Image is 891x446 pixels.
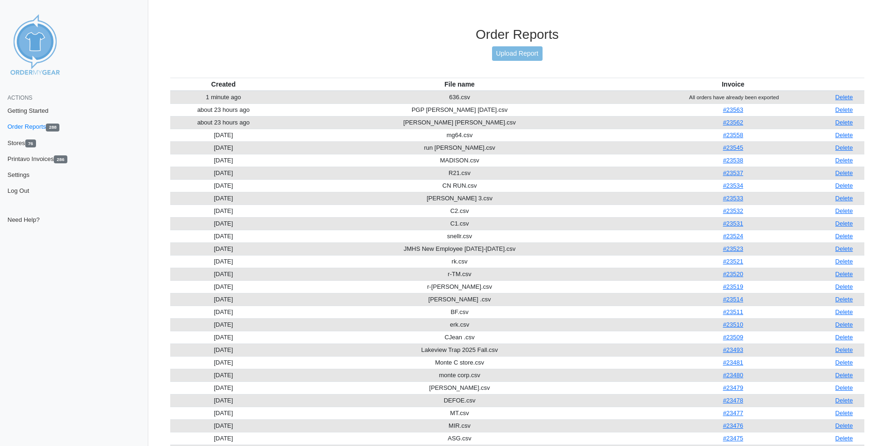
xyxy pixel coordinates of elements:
[835,296,853,303] a: Delete
[170,230,277,242] td: [DATE]
[835,258,853,265] a: Delete
[277,432,643,445] td: ASG.csv
[835,195,853,202] a: Delete
[723,271,743,278] a: #23520
[277,280,643,293] td: r-[PERSON_NAME].csv
[170,394,277,407] td: [DATE]
[723,220,743,227] a: #23531
[835,106,853,113] a: Delete
[835,169,853,176] a: Delete
[835,157,853,164] a: Delete
[723,296,743,303] a: #23514
[277,103,643,116] td: PGP [PERSON_NAME] [DATE].csv
[170,419,277,432] td: [DATE]
[170,103,277,116] td: about 23 hours ago
[644,93,822,102] div: All orders have already been exported
[170,356,277,369] td: [DATE]
[170,369,277,381] td: [DATE]
[835,132,853,139] a: Delete
[170,129,277,141] td: [DATE]
[723,169,743,176] a: #23537
[835,397,853,404] a: Delete
[170,116,277,129] td: about 23 hours ago
[723,245,743,252] a: #23523
[723,182,743,189] a: #23534
[835,384,853,391] a: Delete
[170,331,277,344] td: [DATE]
[835,233,853,240] a: Delete
[170,432,277,445] td: [DATE]
[170,179,277,192] td: [DATE]
[723,384,743,391] a: #23479
[170,167,277,179] td: [DATE]
[54,155,67,163] span: 286
[277,419,643,432] td: MIR.csv
[277,205,643,217] td: C2.csv
[277,192,643,205] td: [PERSON_NAME] 3.csv
[723,132,743,139] a: #23558
[277,356,643,369] td: Monte C store.csv
[835,283,853,290] a: Delete
[277,129,643,141] td: mg64.csv
[723,346,743,353] a: #23493
[835,334,853,341] a: Delete
[277,268,643,280] td: r-TM.csv
[277,116,643,129] td: [PERSON_NAME] [PERSON_NAME].csv
[835,308,853,315] a: Delete
[170,78,277,91] th: Created
[835,119,853,126] a: Delete
[277,407,643,419] td: MT.csv
[642,78,824,91] th: Invoice
[170,344,277,356] td: [DATE]
[723,334,743,341] a: #23509
[492,46,543,61] a: Upload Report
[170,318,277,331] td: [DATE]
[277,179,643,192] td: CN RUN.csv
[277,217,643,230] td: C1.csv
[835,94,853,101] a: Delete
[277,369,643,381] td: monte corp.csv
[723,283,743,290] a: #23519
[723,258,743,265] a: #23521
[277,91,643,104] td: 636.csv
[835,372,853,379] a: Delete
[723,233,743,240] a: #23524
[723,359,743,366] a: #23481
[170,141,277,154] td: [DATE]
[835,245,853,252] a: Delete
[835,435,853,442] a: Delete
[277,255,643,268] td: rk.csv
[25,139,36,147] span: 76
[723,119,743,126] a: #23562
[835,422,853,429] a: Delete
[170,306,277,318] td: [DATE]
[835,144,853,151] a: Delete
[723,195,743,202] a: #23533
[835,220,853,227] a: Delete
[835,359,853,366] a: Delete
[277,293,643,306] td: [PERSON_NAME] .csv
[723,144,743,151] a: #23545
[723,422,743,429] a: #23476
[170,217,277,230] td: [DATE]
[277,381,643,394] td: [PERSON_NAME].csv
[277,154,643,167] td: MADISON.csv
[723,106,743,113] a: #23563
[723,372,743,379] a: #23480
[170,255,277,268] td: [DATE]
[723,157,743,164] a: #23538
[835,321,853,328] a: Delete
[170,268,277,280] td: [DATE]
[835,207,853,214] a: Delete
[7,95,32,101] span: Actions
[277,242,643,255] td: JMHS New Employee [DATE]-[DATE].csv
[835,346,853,353] a: Delete
[277,331,643,344] td: CJean .csv
[170,27,865,43] h3: Order Reports
[170,242,277,255] td: [DATE]
[277,306,643,318] td: BF.csv
[170,293,277,306] td: [DATE]
[277,230,643,242] td: snellr.csv
[170,154,277,167] td: [DATE]
[723,397,743,404] a: #23478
